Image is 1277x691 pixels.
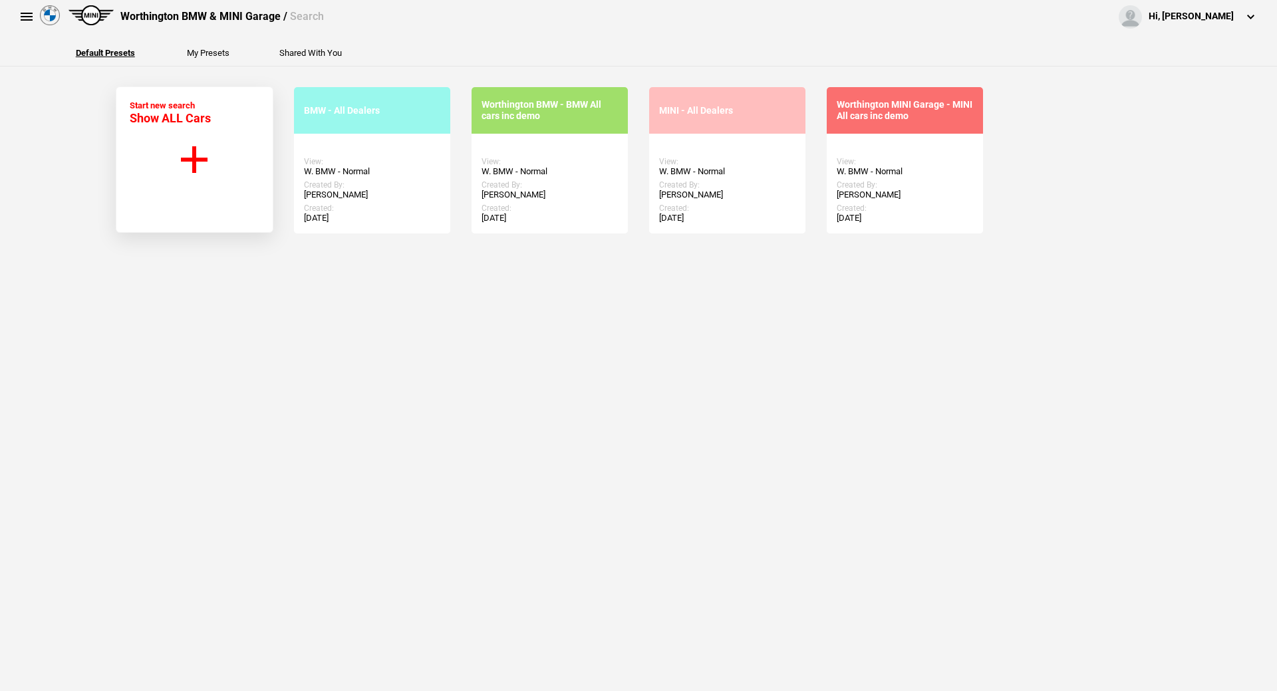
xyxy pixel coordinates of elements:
[482,204,618,213] div: Created:
[304,180,440,190] div: Created By:
[304,166,440,177] div: W. BMW - Normal
[837,99,973,122] div: Worthington MINI Garage - MINI All cars inc demo
[304,204,440,213] div: Created:
[187,49,229,57] button: My Presets
[837,213,973,223] div: [DATE]
[76,49,135,57] button: Default Presets
[304,105,440,116] div: BMW - All Dealers
[482,190,618,200] div: [PERSON_NAME]
[659,204,795,213] div: Created:
[659,190,795,200] div: [PERSON_NAME]
[837,204,973,213] div: Created:
[120,9,324,24] div: Worthington BMW & MINI Garage /
[304,157,440,166] div: View:
[304,190,440,200] div: [PERSON_NAME]
[130,111,211,125] span: Show ALL Cars
[40,5,60,25] img: bmw.png
[659,213,795,223] div: [DATE]
[837,166,973,177] div: W. BMW - Normal
[482,99,618,122] div: Worthington BMW - BMW All cars inc demo
[837,180,973,190] div: Created By:
[69,5,114,25] img: mini.png
[837,157,973,166] div: View:
[482,157,618,166] div: View:
[130,100,211,125] div: Start new search
[659,166,795,177] div: W. BMW - Normal
[482,180,618,190] div: Created By:
[659,180,795,190] div: Created By:
[837,190,973,200] div: [PERSON_NAME]
[482,166,618,177] div: W. BMW - Normal
[279,49,342,57] button: Shared With You
[482,213,618,223] div: [DATE]
[304,213,440,223] div: [DATE]
[116,86,273,233] button: Start new search Show ALL Cars
[659,157,795,166] div: View:
[290,10,324,23] span: Search
[659,105,795,116] div: MINI - All Dealers
[1149,10,1234,23] div: Hi, [PERSON_NAME]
